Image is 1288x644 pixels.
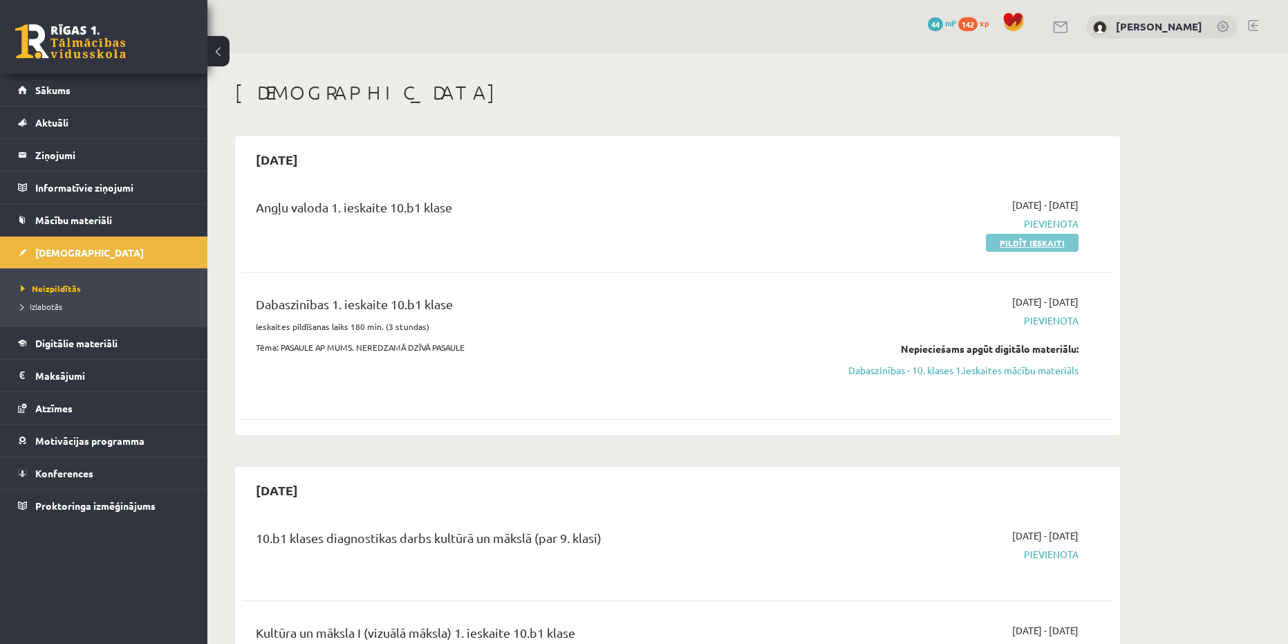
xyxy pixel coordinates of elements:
[18,327,190,359] a: Digitālie materiāli
[945,17,956,28] span: mP
[986,234,1079,252] a: Pildīt ieskaiti
[15,24,126,59] a: Rīgas 1. Tālmācības vidusskola
[18,490,190,522] a: Proktoringa izmēģinājums
[958,17,996,28] a: 142 xp
[18,360,190,392] a: Maksājumi
[35,172,190,203] legend: Informatīvie ziņojumi
[256,198,797,223] div: Angļu valoda 1. ieskaite 10.b1 klase
[928,17,943,31] span: 44
[35,246,144,259] span: [DEMOGRAPHIC_DATA]
[35,116,68,129] span: Aktuāli
[18,457,190,489] a: Konferences
[35,402,73,414] span: Atzīmes
[18,107,190,138] a: Aktuāli
[35,467,93,479] span: Konferences
[818,342,1079,356] div: Nepieciešams apgūt digitālo materiālu:
[21,282,194,295] a: Neizpildītās
[818,313,1079,328] span: Pievienota
[235,81,1120,104] h1: [DEMOGRAPHIC_DATA]
[818,363,1079,378] a: Dabaszinības - 10. klases 1.ieskaites mācību materiāls
[18,139,190,171] a: Ziņojumi
[1116,19,1202,33] a: [PERSON_NAME]
[256,528,797,554] div: 10.b1 klases diagnostikas darbs kultūrā un mākslā (par 9. klasi)
[958,17,978,31] span: 142
[18,172,190,203] a: Informatīvie ziņojumi
[928,17,956,28] a: 44 mP
[21,283,81,294] span: Neizpildītās
[18,392,190,424] a: Atzīmes
[242,143,312,176] h2: [DATE]
[256,341,797,353] p: Tēma: PASAULE AP MUMS. NEREDZAMĀ DZĪVĀ PASAULE
[18,237,190,268] a: [DEMOGRAPHIC_DATA]
[35,434,144,447] span: Motivācijas programma
[35,139,190,171] legend: Ziņojumi
[18,204,190,236] a: Mācību materiāli
[256,320,797,333] p: Ieskaites pildīšanas laiks 180 min. (3 stundas)
[1012,528,1079,543] span: [DATE] - [DATE]
[35,337,118,349] span: Digitālie materiāli
[35,84,71,96] span: Sākums
[818,547,1079,562] span: Pievienota
[980,17,989,28] span: xp
[18,74,190,106] a: Sākums
[35,360,190,392] legend: Maksājumi
[1093,21,1107,35] img: Vitālijs Čugunovs
[1012,198,1079,212] span: [DATE] - [DATE]
[256,295,797,320] div: Dabaszinības 1. ieskaite 10.b1 klase
[35,214,112,226] span: Mācību materiāli
[818,217,1079,231] span: Pievienota
[21,300,194,313] a: Izlabotās
[1012,295,1079,309] span: [DATE] - [DATE]
[21,301,62,312] span: Izlabotās
[35,499,156,512] span: Proktoringa izmēģinājums
[1012,623,1079,638] span: [DATE] - [DATE]
[18,425,190,457] a: Motivācijas programma
[242,474,312,506] h2: [DATE]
